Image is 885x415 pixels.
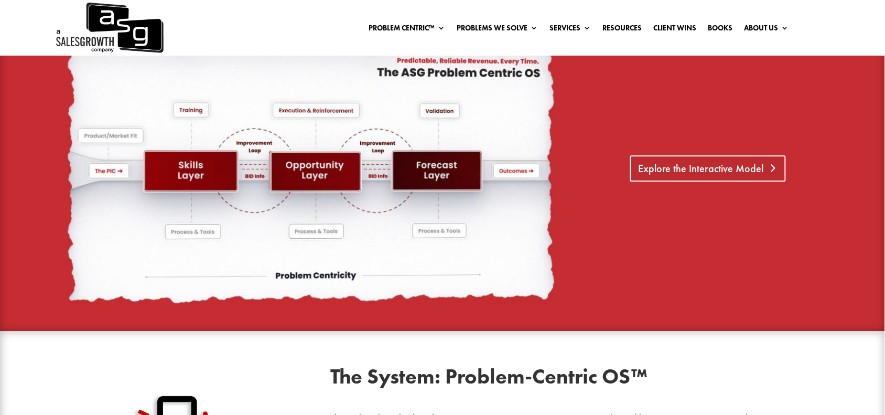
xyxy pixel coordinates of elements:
a: About Us [744,24,789,36]
a: Books [708,24,732,36]
a: Resources [602,24,642,36]
a: Problems We Solve [457,24,538,36]
a: Client Wins [653,24,696,36]
h2: The System: Problem-Centric OS™ [330,366,820,392]
a: Services [549,24,591,36]
img: OS Background [65,31,555,306]
a: Explore the Interactive Model [630,155,786,182]
a: Problem Centric™ [369,24,445,36]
